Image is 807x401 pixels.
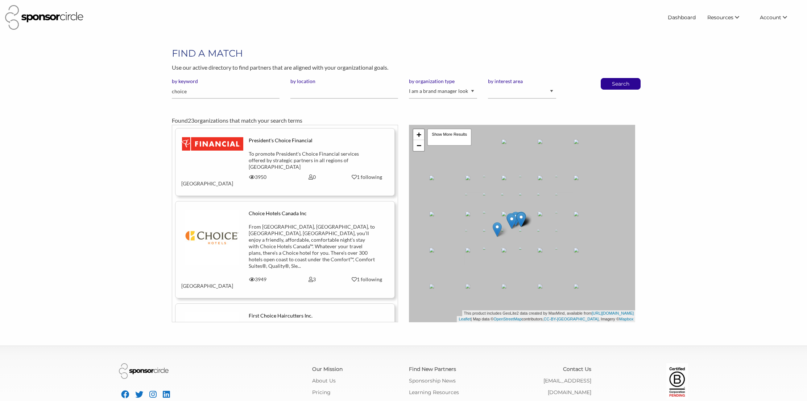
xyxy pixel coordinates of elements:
div: First Choice Haircutters Inc. [249,312,376,319]
a: Zoom in [413,129,424,140]
span: Account [760,14,781,21]
a: Pricing [312,389,331,396]
label: by location [290,78,398,85]
span: 23 [188,117,194,124]
a: [EMAIL_ADDRESS][DOMAIN_NAME] [543,377,591,396]
a: Dashboard [662,11,702,24]
span: Resources [707,14,733,21]
div: To promote President's Choice Financial services offered by strategic partners in all regions of ... [249,151,376,174]
div: 3950 [230,174,285,180]
a: Our Mission [312,366,343,372]
img: Sponsor Circle Logo [119,363,169,379]
a: First Choice Haircutters Inc. First Choice Haircutters is the friendly local hair salon rooted in... [181,312,389,392]
img: y8rjbmtowuowtmlffcss [185,312,239,367]
div: 0 [285,174,340,180]
div: 3949 [230,276,285,283]
div: From [GEOGRAPHIC_DATA], [GEOGRAPHIC_DATA], to [GEOGRAPHIC_DATA], [GEOGRAPHIC_DATA], you’ll enjoy ... [249,224,376,269]
a: Leaflet [459,317,471,321]
a: CC-BY-[GEOGRAPHIC_DATA] [544,317,599,321]
div: President's Choice Financial [249,137,376,144]
div: Choice Hotels Canada Inc [249,210,376,217]
a: About Us [312,377,336,384]
a: Contact Us [563,366,591,372]
a: Learning Resources [409,389,459,396]
a: Sponsorship News [409,377,456,384]
li: Resources [702,11,754,24]
div: This product includes GeoLite2 data created by MaxMind, available from [462,310,635,316]
div: 1 following [345,276,389,283]
img: Sponsor Circle Logo [5,5,83,30]
div: | Map data © contributors, , Imagery © [457,316,635,322]
a: Mapbox [619,317,633,321]
div: 1 following [345,174,389,180]
div: [GEOGRAPHIC_DATA] [176,276,231,289]
div: Show More Results [427,128,472,146]
a: [URL][DOMAIN_NAME] [592,311,634,315]
a: OpenStreetMap [493,317,522,321]
img: Certified Corporation Pending Logo [666,363,688,400]
div: Found organizations that match your search terms [172,116,635,125]
img: dfuu3ddvmwteoqs0ai5x [185,210,239,265]
button: Search [609,78,633,89]
div: 3 [285,276,340,283]
label: by organization type [409,78,477,85]
label: by keyword [172,78,280,85]
label: by interest area [488,78,556,85]
a: Find New Partners [409,366,456,372]
div: [GEOGRAPHIC_DATA] [176,174,231,187]
a: President's Choice Financial To promote President's Choice Financial services offered by strategi... [181,137,389,187]
h1: FIND A MATCH [172,47,635,60]
input: Please enter one or more keywords [172,85,280,99]
p: Use our active directory to find partners that are aligned with your organizational goals. [172,63,635,72]
li: Account [754,11,802,24]
a: Choice Hotels Canada Inc From [GEOGRAPHIC_DATA], [GEOGRAPHIC_DATA], to [GEOGRAPHIC_DATA], [GEOGRA... [181,210,389,289]
a: Zoom out [413,140,424,151]
img: nqjkb01uwmsyl7pyvwow [181,137,243,151]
